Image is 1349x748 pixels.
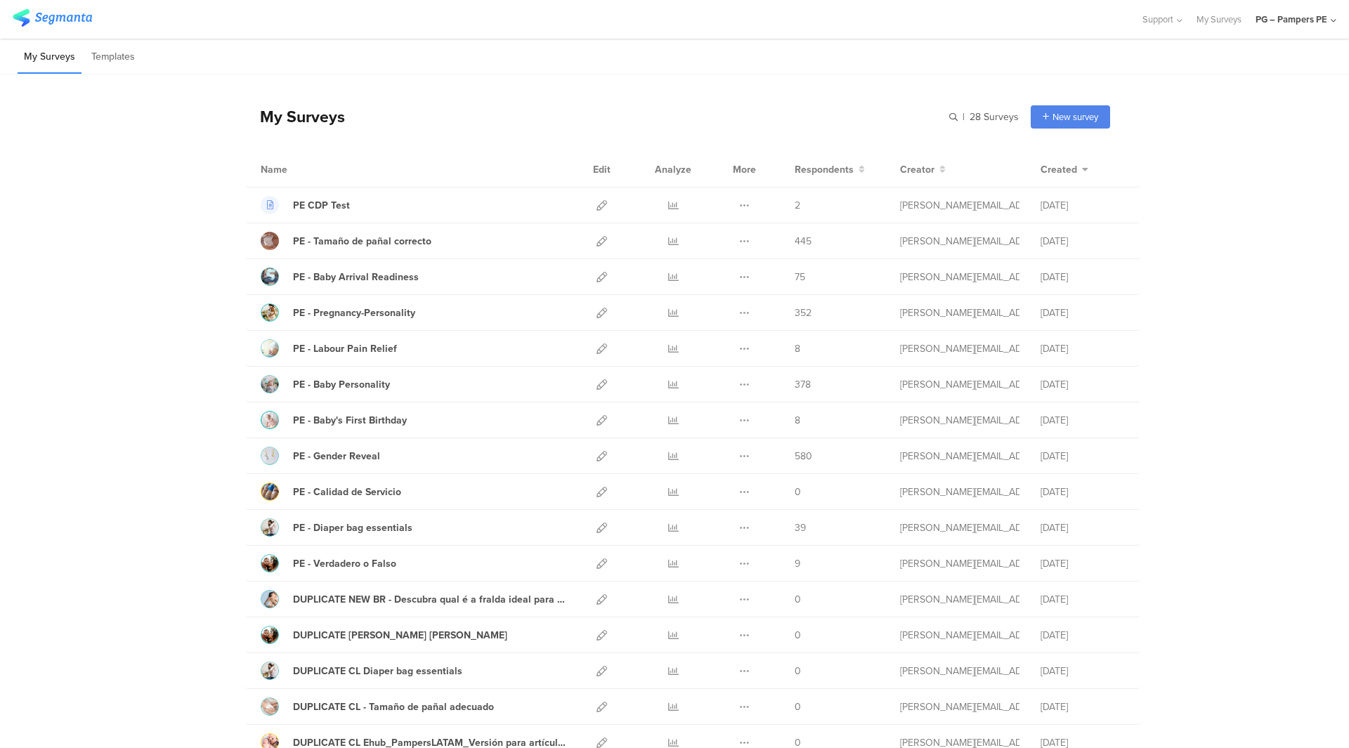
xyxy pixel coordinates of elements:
[900,556,1019,571] div: perez.ep@pg.com
[293,341,397,356] div: PE - Labour Pain Relief
[1041,592,1125,607] div: [DATE]
[900,162,934,177] span: Creator
[652,152,694,187] div: Analyze
[795,485,801,499] span: 0
[293,592,566,607] div: DUPLICATE NEW BR - Descubra qual é a fralda ideal para o seu bebê! Full Complete Con Form
[293,628,507,643] div: DUPLICATE CL Verdadero o Falso
[1256,13,1327,26] div: PG – Pampers PE
[293,449,380,464] div: PE - Gender Reveal
[246,105,345,129] div: My Surveys
[900,306,1019,320] div: perez.ep@pg.com
[1041,162,1077,177] span: Created
[795,270,805,284] span: 75
[1041,341,1125,356] div: [DATE]
[795,234,812,249] span: 445
[795,306,812,320] span: 352
[1053,110,1098,124] span: New survey
[1041,449,1125,464] div: [DATE]
[900,234,1019,249] div: perez.ep@pg.com
[293,413,407,428] div: PE - Baby's First Birthday
[261,626,507,644] a: DUPLICATE [PERSON_NAME] [PERSON_NAME]
[293,306,415,320] div: PE - Pregnancy-Personality
[85,41,141,74] li: Templates
[1041,664,1125,678] div: [DATE]
[261,483,401,501] a: PE - Calidad de Servicio
[795,413,800,428] span: 8
[261,268,419,286] a: PE - Baby Arrival Readiness
[1041,628,1125,643] div: [DATE]
[900,162,946,177] button: Creator
[261,232,431,250] a: PE - Tamaño de pañal correcto
[261,518,412,537] a: PE - Diaper bag essentials
[960,110,967,124] span: |
[795,520,806,535] span: 39
[1041,485,1125,499] div: [DATE]
[293,485,401,499] div: PE - Calidad de Servicio
[293,234,431,249] div: PE - Tamaño de pañal correcto
[261,196,350,214] a: PE CDP Test
[261,554,396,572] a: PE - Verdadero o Falso
[1041,270,1125,284] div: [DATE]
[795,341,800,356] span: 8
[1041,520,1125,535] div: [DATE]
[293,664,462,678] div: DUPLICATE CL Diaper bag essentials
[900,377,1019,392] div: perez.ep@pg.com
[18,41,82,74] li: My Surveys
[293,700,494,714] div: DUPLICATE CL - Tamaño de pañal adecuado
[795,198,800,213] span: 2
[293,198,350,213] div: PE CDP Test
[261,339,397,357] a: PE - Labour Pain Relief
[1041,413,1125,428] div: [DATE]
[1041,377,1125,392] div: [DATE]
[795,592,801,607] span: 0
[1041,306,1125,320] div: [DATE]
[795,700,801,714] span: 0
[795,377,811,392] span: 378
[1041,556,1125,571] div: [DATE]
[795,628,801,643] span: 0
[261,697,494,716] a: DUPLICATE CL - Tamaño de pañal adecuado
[261,411,407,429] a: PE - Baby's First Birthday
[261,303,415,322] a: PE - Pregnancy-Personality
[900,700,1019,714] div: perez.ep@pg.com
[900,341,1019,356] div: perez.ep@pg.com
[795,162,865,177] button: Respondents
[900,628,1019,643] div: perez.ep@pg.com
[795,664,801,678] span: 0
[293,520,412,535] div: PE - Diaper bag essentials
[1041,700,1125,714] div: [DATE]
[261,162,345,177] div: Name
[293,556,396,571] div: PE - Verdadero o Falso
[729,152,760,187] div: More
[1041,234,1125,249] div: [DATE]
[900,413,1019,428] div: perez.ep@pg.com
[795,449,812,464] span: 580
[900,449,1019,464] div: perez.ep@pg.com
[587,152,617,187] div: Edit
[900,592,1019,607] div: perez.ep@pg.com
[261,447,380,465] a: PE - Gender Reveal
[1142,13,1173,26] span: Support
[1041,198,1125,213] div: [DATE]
[900,270,1019,284] div: perez.ep@pg.com
[1041,162,1088,177] button: Created
[900,664,1019,678] div: perez.ep@pg.com
[900,198,1019,213] div: roszko.j@pg.com
[13,9,92,27] img: segmanta logo
[900,485,1019,499] div: perez.ep@pg.com
[795,556,800,571] span: 9
[261,590,566,608] a: DUPLICATE NEW BR - Descubra qual é a fralda ideal para o seu bebê! Full Complete Con Form
[293,377,390,392] div: PE - Baby Personality
[261,662,462,680] a: DUPLICATE CL Diaper bag essentials
[795,162,854,177] span: Respondents
[970,110,1019,124] span: 28 Surveys
[261,375,390,393] a: PE - Baby Personality
[900,520,1019,535] div: perez.ep@pg.com
[293,270,419,284] div: PE - Baby Arrival Readiness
